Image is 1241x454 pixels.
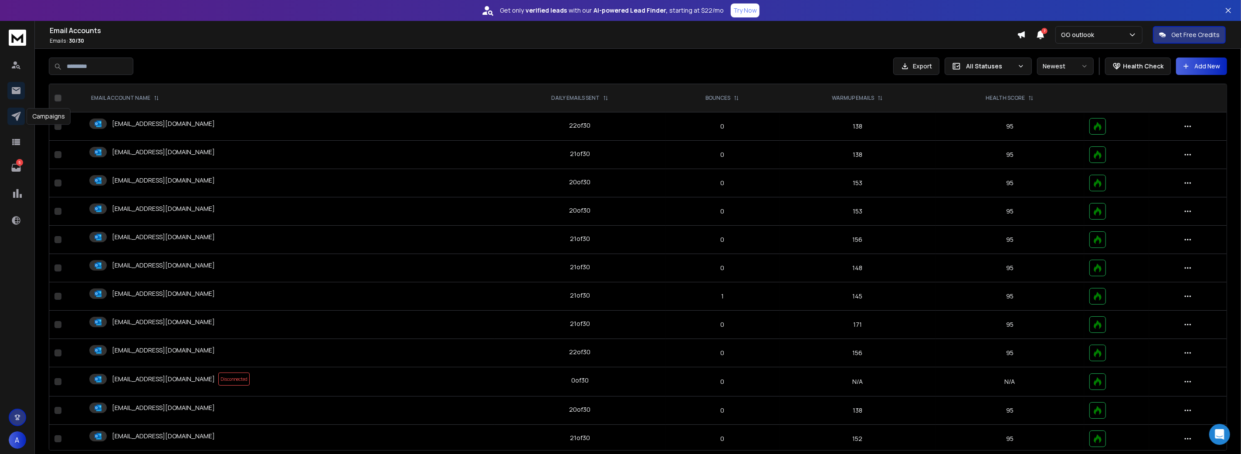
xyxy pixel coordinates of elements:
p: WARMUP EMAILS [832,95,874,102]
button: Try Now [731,3,760,17]
p: Emails : [50,37,1017,44]
p: 0 [671,434,774,443]
img: logo [9,30,26,46]
p: Get Free Credits [1171,30,1220,39]
td: 153 [780,197,936,226]
div: 22 of 30 [569,348,590,356]
p: Try Now [733,6,757,15]
p: [EMAIL_ADDRESS][DOMAIN_NAME] [112,204,215,213]
td: 95 [936,254,1084,282]
p: 0 [671,377,774,386]
h1: Email Accounts [50,25,1017,36]
td: 95 [936,226,1084,254]
p: [EMAIL_ADDRESS][DOMAIN_NAME] [112,233,215,241]
p: 0 [671,235,774,244]
p: N/A [941,377,1079,386]
p: 0 [671,207,774,216]
button: Export [893,58,939,75]
p: 0 [671,122,774,131]
p: 0 [671,264,774,272]
p: 5 [16,159,23,166]
td: 95 [936,112,1084,141]
td: 138 [780,112,936,141]
span: 7 [1041,28,1048,34]
p: Health Check [1123,62,1163,71]
div: Campaigns [27,108,71,125]
p: [EMAIL_ADDRESS][DOMAIN_NAME] [112,318,215,326]
p: Get only with our starting at $22/mo [500,6,724,15]
strong: AI-powered Lead Finder, [593,6,668,15]
p: 1 [671,292,774,301]
div: 21 of 30 [570,263,590,271]
td: 95 [936,282,1084,311]
span: 30 / 30 [69,37,84,44]
div: 21 of 30 [570,291,590,300]
p: 0 [671,150,774,159]
div: 21 of 30 [570,319,590,328]
p: [EMAIL_ADDRESS][DOMAIN_NAME] [112,148,215,156]
td: 138 [780,396,936,425]
td: 145 [780,282,936,311]
div: 0 of 30 [571,376,589,385]
button: A [9,431,26,449]
td: 95 [936,396,1084,425]
td: 95 [936,339,1084,367]
p: 0 [671,320,774,329]
td: 156 [780,226,936,254]
td: 95 [936,311,1084,339]
p: [EMAIL_ADDRESS][DOMAIN_NAME] [112,375,215,383]
p: 0 [671,406,774,415]
p: [EMAIL_ADDRESS][DOMAIN_NAME] [112,403,215,412]
td: 153 [780,169,936,197]
td: 95 [936,425,1084,453]
button: Health Check [1105,58,1171,75]
p: 0 [671,179,774,187]
p: GG outlook [1061,30,1098,39]
p: [EMAIL_ADDRESS][DOMAIN_NAME] [112,289,215,298]
p: [EMAIL_ADDRESS][DOMAIN_NAME] [112,432,215,440]
p: DAILY EMAILS SENT [551,95,600,102]
div: 20 of 30 [569,206,590,215]
div: 20 of 30 [569,405,590,414]
div: 21 of 30 [570,149,590,158]
a: 5 [7,159,25,176]
p: HEALTH SCORE [986,95,1025,102]
td: 138 [780,141,936,169]
div: Open Intercom Messenger [1209,424,1230,445]
div: 21 of 30 [570,434,590,442]
div: EMAIL ACCOUNT NAME [91,95,159,102]
p: [EMAIL_ADDRESS][DOMAIN_NAME] [112,176,215,185]
strong: verified leads [526,6,567,15]
button: Get Free Credits [1153,26,1226,44]
div: 22 of 30 [569,121,590,130]
td: 95 [936,169,1084,197]
td: 152 [780,425,936,453]
div: 20 of 30 [569,178,590,186]
td: 171 [780,311,936,339]
p: 0 [671,349,774,357]
td: 95 [936,197,1084,226]
td: 156 [780,339,936,367]
p: BOUNCES [705,95,730,102]
p: [EMAIL_ADDRESS][DOMAIN_NAME] [112,346,215,355]
button: Add New [1176,58,1227,75]
td: 95 [936,141,1084,169]
div: 21 of 30 [570,234,590,243]
td: 148 [780,254,936,282]
p: All Statuses [966,62,1014,71]
span: Disconnected [218,373,250,386]
button: Newest [1037,58,1094,75]
p: [EMAIL_ADDRESS][DOMAIN_NAME] [112,119,215,128]
td: N/A [780,367,936,396]
p: [EMAIL_ADDRESS][DOMAIN_NAME] [112,261,215,270]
